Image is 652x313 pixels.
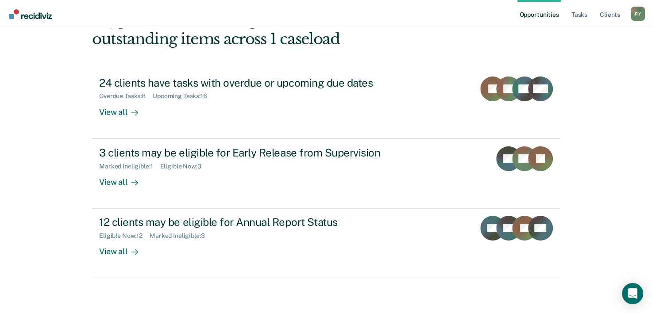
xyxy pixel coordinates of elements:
[99,232,150,240] div: Eligible Now : 12
[153,92,214,100] div: Upcoming Tasks : 16
[631,7,645,21] div: R Y
[99,216,410,229] div: 12 clients may be eligible for Annual Report Status
[622,283,643,304] div: Open Intercom Messenger
[160,163,208,170] div: Eligible Now : 3
[99,240,149,257] div: View all
[92,139,560,209] a: 3 clients may be eligible for Early Release from SupervisionMarked Ineligible:1Eligible Now:3View...
[99,170,149,187] div: View all
[99,76,410,89] div: 24 clients have tasks with overdue or upcoming due dates
[92,69,560,139] a: 24 clients have tasks with overdue or upcoming due datesOverdue Tasks:8Upcoming Tasks:16View all
[92,209,560,278] a: 12 clients may be eligible for Annual Report StatusEligible Now:12Marked Ineligible:3View all
[99,146,410,159] div: 3 clients may be eligible for Early Release from Supervision
[99,100,149,117] div: View all
[99,92,153,100] div: Overdue Tasks : 8
[631,7,645,21] button: Profile dropdown button
[150,232,212,240] div: Marked Ineligible : 3
[99,163,160,170] div: Marked Ineligible : 1
[92,12,466,48] div: Hi, [PERSON_NAME]. We’ve found some outstanding items across 1 caseload
[9,9,52,19] img: Recidiviz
